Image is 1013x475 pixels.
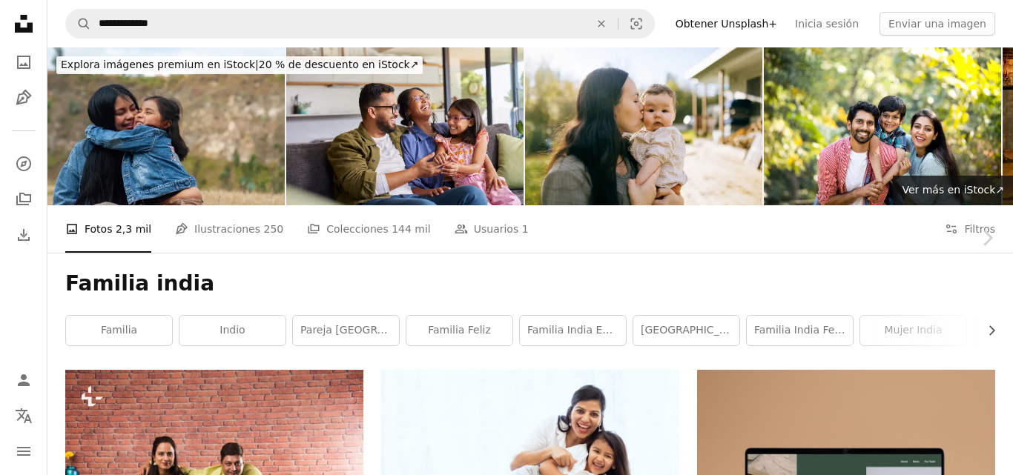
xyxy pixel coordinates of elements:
a: Familia india feliz [747,316,853,345]
a: Ilustraciones [9,83,39,113]
span: 250 [263,221,283,237]
a: 2 mujeres sentadas en el sofá gris [381,456,679,470]
img: Niña y madre abrazándose en señal de amor entre ellas [47,47,285,205]
button: Idioma [9,401,39,431]
a: Familia india en casa [520,316,626,345]
a: Obtener Unsplash+ [667,12,786,36]
img: Padres e hijos amorosos que pasan tiempo de ocio en el parque [764,47,1001,205]
a: Colecciones 144 mil [307,205,431,253]
a: Fotos [9,47,39,77]
a: familia [66,316,172,345]
button: Filtros [945,205,995,253]
button: Buscar en Unsplash [66,10,91,38]
a: indio [179,316,286,345]
span: 144 mil [392,221,431,237]
a: Explora imágenes premium en iStock|20 % de descuento en iStock↗ [47,47,432,83]
a: Inicia sesión [786,12,868,36]
span: Ver más en iStock ↗ [902,184,1004,196]
div: 20 % de descuento en iStock ↗ [56,56,423,74]
button: Borrar [585,10,618,38]
span: Explora imágenes premium en iStock | [61,59,259,70]
a: [GEOGRAPHIC_DATA] [633,316,739,345]
a: Familia feliz [406,316,512,345]
h1: Familia india [65,270,995,297]
a: Pareja [GEOGRAPHIC_DATA] [293,316,399,345]
img: Mother Embracing Her Cute Baby at Alaskan Home [525,47,762,205]
span: 1 [522,221,529,237]
a: Mujer india [860,316,966,345]
button: Enviar una imagen [880,12,995,36]
img: Parents playing with daughter at home [286,47,524,205]
form: Encuentra imágenes en todo el sitio [65,9,655,39]
a: Siguiente [961,167,1013,309]
button: Búsqueda visual [618,10,654,38]
button: desplazar lista a la derecha [978,316,995,345]
a: Usuarios 1 [455,205,529,253]
a: Ilustraciones 250 [175,205,283,253]
button: Menú [9,436,39,466]
a: Iniciar sesión / Registrarse [9,365,39,395]
a: Explorar [9,149,39,179]
a: Ver más en iStock↗ [893,176,1013,205]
